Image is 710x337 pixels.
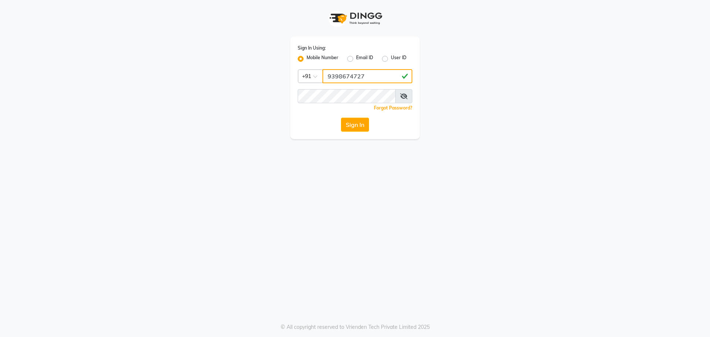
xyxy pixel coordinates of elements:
label: Mobile Number [307,54,338,63]
a: Forgot Password? [374,105,412,111]
input: Username [298,89,396,103]
img: logo1.svg [325,7,385,29]
button: Sign In [341,118,369,132]
label: Sign In Using: [298,45,326,51]
input: Username [322,69,412,83]
label: Email ID [356,54,373,63]
label: User ID [391,54,406,63]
